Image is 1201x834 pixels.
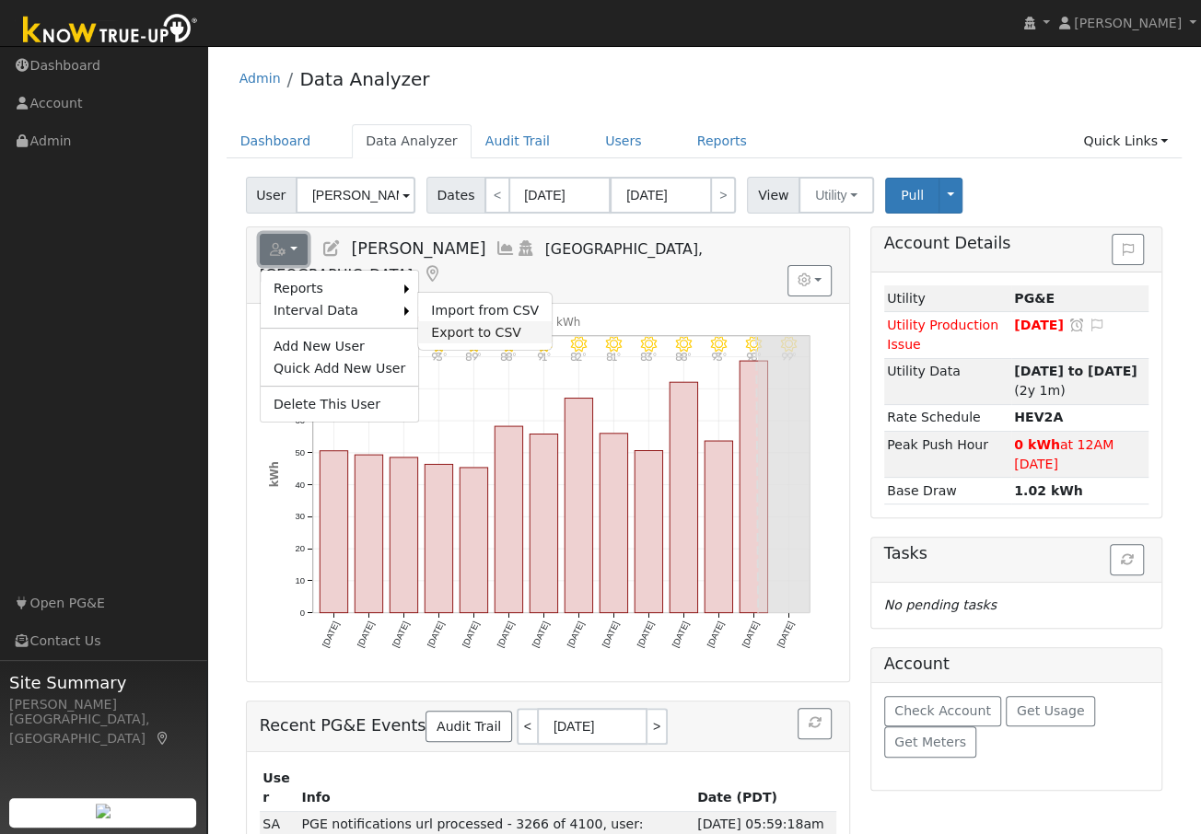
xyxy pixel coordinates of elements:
span: [GEOGRAPHIC_DATA], [GEOGRAPHIC_DATA] [260,240,703,284]
span: [PERSON_NAME] [351,239,485,258]
i: 8/15 - Clear [536,336,552,352]
span: View [747,177,799,214]
span: [DATE] [1014,318,1064,332]
span: Site Summary [9,670,197,695]
span: Check Account [894,703,991,718]
strong: 1.02 kWh [1014,483,1083,498]
text: [DATE] [355,620,376,649]
img: retrieve [96,804,111,818]
a: Reports [683,124,761,158]
i: Edit Issue [1089,319,1105,331]
i: 8/18 - Clear [641,336,657,352]
td: Peak Push Hour [884,431,1011,477]
i: 8/19 - Clear [676,336,692,352]
a: Login As (last Never) [516,239,536,258]
a: < [517,708,537,745]
p: 98° [740,353,767,362]
text: [DATE] [775,620,796,649]
text: [DATE] [495,620,516,649]
rect: onclick="" [390,458,417,613]
strong: [DATE] to [DATE] [1014,364,1137,378]
i: 8/17 - Clear [606,336,622,352]
td: at 12AM [DATE] [1011,431,1149,477]
a: Dashboard [227,124,325,158]
rect: onclick="" [600,434,627,613]
span: Dates [426,177,485,214]
text: [DATE] [320,620,341,649]
rect: onclick="" [460,468,487,613]
rect: onclick="" [355,455,382,613]
text: 10 [295,575,305,585]
a: Export to CSV [418,321,552,343]
rect: onclick="" [740,361,767,613]
text: [DATE] [390,620,411,649]
text: 20 [295,543,305,553]
td: Rate Schedule [884,404,1011,431]
a: Map [155,731,171,746]
button: Issue History [1112,234,1144,265]
i: 8/14 - Clear [501,336,517,352]
span: Pull [901,188,924,203]
td: Utility [884,285,1011,312]
p: 88° [495,353,522,362]
a: Delete This User [261,393,418,415]
text: [DATE] [530,620,551,649]
a: Interval Data [261,299,404,321]
rect: onclick="" [565,398,592,612]
text: [DATE] [705,620,726,649]
rect: onclick="" [425,464,452,612]
a: Audit Trail [472,124,564,158]
th: Date (PDT) [694,765,836,811]
a: Quick Add New User [261,357,418,379]
rect: onclick="" [495,426,522,613]
a: Users [591,124,656,158]
strong: J [1014,410,1063,424]
i: 8/13 - Clear [466,336,482,352]
a: Admin [239,71,281,86]
button: Refresh [1110,544,1144,575]
text: [DATE] [740,620,761,649]
text: 60 [295,415,305,425]
i: 8/20 - Clear [711,336,727,352]
span: Get Usage [1017,703,1084,718]
h5: Account [884,654,950,673]
p: 81° [600,353,627,362]
p: 93° [425,353,452,362]
rect: onclick="" [705,441,732,613]
p: 83° [635,353,662,362]
h5: Recent PG&E Events [260,708,837,745]
td: Base Draw [884,478,1011,504]
text: Net Consumption 733 kWh [433,315,580,328]
a: Multi-Series Graph [496,239,516,258]
a: Data Analyzer [299,68,429,90]
text: [DATE] [600,620,621,649]
text: [DATE] [670,620,691,649]
a: Audit Trail [426,711,511,742]
rect: onclick="" [670,382,697,613]
input: Select a User [296,177,415,214]
i: No pending tasks [884,597,997,612]
a: Data Analyzer [352,124,472,158]
i: 8/16 - Clear [571,336,587,352]
div: [PERSON_NAME] [9,695,197,714]
p: 91° [530,353,557,362]
text: 0 [300,608,305,618]
text: [DATE] [425,620,446,649]
a: Quick Links [1069,124,1182,158]
h5: Account Details [884,234,1149,253]
button: Get Meters [884,726,977,758]
div: [GEOGRAPHIC_DATA], [GEOGRAPHIC_DATA] [9,710,197,748]
text: 50 [295,447,305,458]
a: Map [422,265,442,284]
p: 88° [670,353,697,362]
img: Know True-Up [14,10,207,52]
a: Import from CSV [418,299,552,321]
text: [DATE] [460,620,481,649]
button: Check Account [884,696,1002,727]
td: Utility Data [884,358,1011,404]
text: kWh [267,461,280,487]
span: [PERSON_NAME] [1074,16,1182,30]
th: User [260,765,298,811]
a: Reports [261,277,404,299]
text: [DATE] [565,620,586,649]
